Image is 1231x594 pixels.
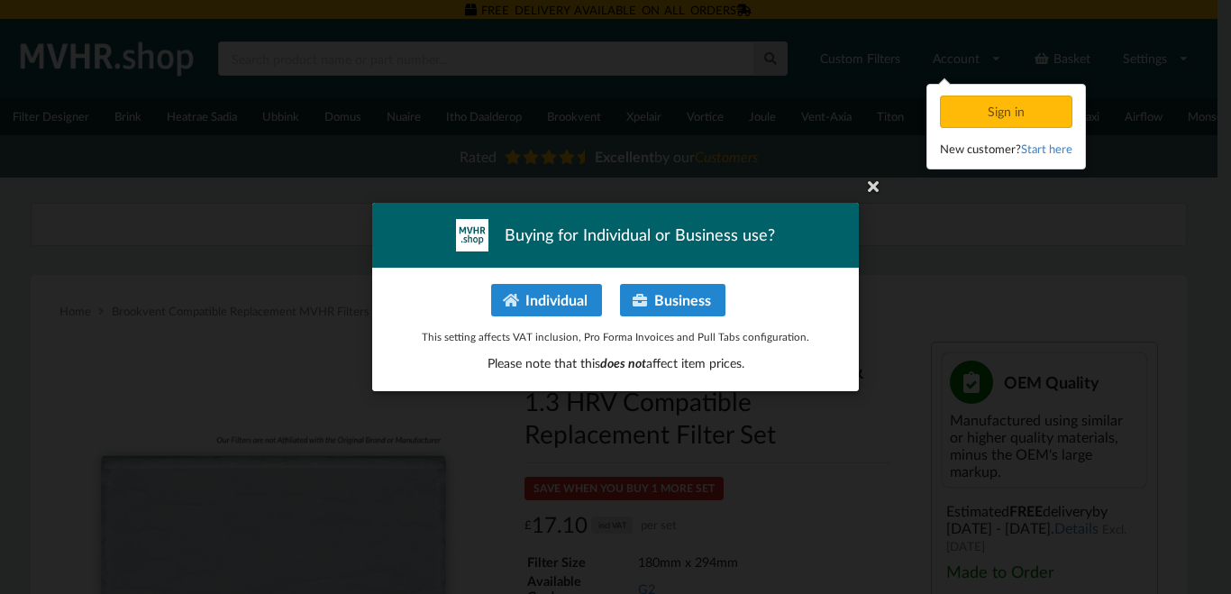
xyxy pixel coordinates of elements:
[940,104,1076,119] a: Sign in
[600,355,646,370] span: does not
[505,224,775,246] span: Buying for Individual or Business use?
[391,354,840,372] p: Please note that this affect item prices.
[620,284,725,316] button: Business
[491,284,602,316] button: Individual
[391,329,840,344] p: This setting affects VAT inclusion, Pro Forma Invoices and Pull Tabs configuration.
[1021,142,1072,156] a: Start here
[940,140,1072,158] div: New customer?
[940,96,1072,128] div: Sign in
[456,219,488,251] img: mvhr-inverted.png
